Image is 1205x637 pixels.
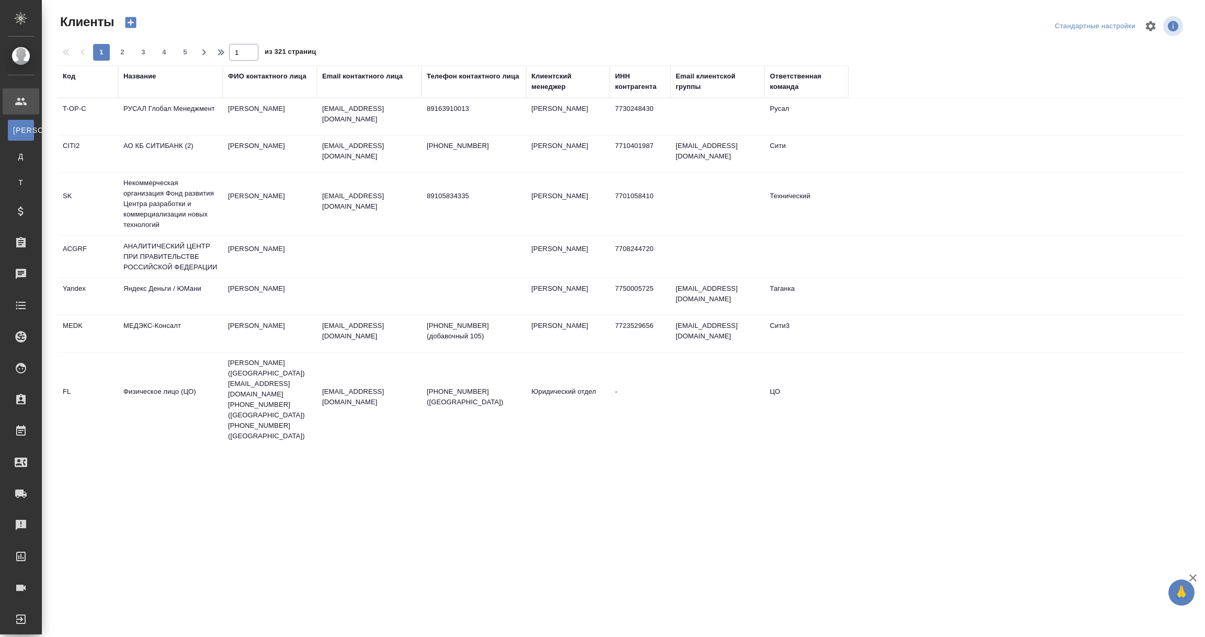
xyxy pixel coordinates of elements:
[670,135,765,172] td: [EMAIL_ADDRESS][DOMAIN_NAME]
[118,14,143,31] button: Создать
[8,120,34,141] a: [PERSON_NAME]
[13,125,29,135] span: [PERSON_NAME]
[322,191,416,212] p: [EMAIL_ADDRESS][DOMAIN_NAME]
[223,278,317,315] td: [PERSON_NAME]
[1173,582,1190,604] span: 🙏
[526,381,610,418] td: Юридический отдел
[123,71,156,82] div: Название
[58,315,118,352] td: MEDK
[670,278,765,315] td: [EMAIL_ADDRESS][DOMAIN_NAME]
[13,177,29,188] span: Т
[427,141,521,151] p: [PHONE_NUMBER]
[322,386,416,407] p: [EMAIL_ADDRESS][DOMAIN_NAME]
[322,104,416,124] p: [EMAIL_ADDRESS][DOMAIN_NAME]
[177,44,194,61] button: 5
[610,238,670,275] td: 7708244720
[1052,18,1138,35] div: split button
[427,321,521,342] p: [PHONE_NUMBER] (добавочный 105)
[765,278,848,315] td: Таганка
[114,47,131,58] span: 2
[118,315,223,352] td: МЕДЭКС-Консалт
[427,104,521,114] p: 89163910013
[526,315,610,352] td: [PERSON_NAME]
[156,44,173,61] button: 4
[223,98,317,135] td: [PERSON_NAME]
[770,71,843,92] div: Ответственная команда
[118,98,223,135] td: РУСАЛ Глобал Менеджмент
[58,238,118,275] td: ACGRF
[427,71,519,82] div: Телефон контактного лица
[223,315,317,352] td: [PERSON_NAME]
[610,135,670,172] td: 7710401987
[223,135,317,172] td: [PERSON_NAME]
[13,151,29,162] span: Д
[114,44,131,61] button: 2
[135,47,152,58] span: 3
[610,186,670,222] td: 7701058410
[610,315,670,352] td: 7723529656
[765,135,848,172] td: Сити
[322,141,416,162] p: [EMAIL_ADDRESS][DOMAIN_NAME]
[135,44,152,61] button: 3
[58,381,118,418] td: FL
[526,135,610,172] td: [PERSON_NAME]
[177,47,194,58] span: 5
[1138,14,1163,39] span: Настроить таблицу
[118,278,223,315] td: Яндекс Деньги / ЮМани
[118,173,223,235] td: Некоммерческая организация Фонд развития Центра разработки и коммерциализации новых технологий
[1168,579,1195,606] button: 🙏
[765,186,848,222] td: Технический
[8,146,34,167] a: Д
[765,98,848,135] td: Русал
[118,135,223,172] td: АО КБ СИТИБАНК (2)
[58,14,114,30] span: Клиенты
[265,45,316,61] span: из 321 страниц
[322,71,403,82] div: Email контактного лица
[58,98,118,135] td: T-OP-C
[531,71,605,92] div: Клиентский менеджер
[58,135,118,172] td: CITI2
[427,191,521,201] p: 89105834335
[765,315,848,352] td: Сити3
[223,238,317,275] td: [PERSON_NAME]
[526,98,610,135] td: [PERSON_NAME]
[676,71,759,92] div: Email клиентской группы
[322,321,416,342] p: [EMAIL_ADDRESS][DOMAIN_NAME]
[58,278,118,315] td: Yandex
[526,238,610,275] td: [PERSON_NAME]
[765,381,848,418] td: ЦО
[526,186,610,222] td: [PERSON_NAME]
[427,386,521,407] p: [PHONE_NUMBER] ([GEOGRAPHIC_DATA])
[228,71,306,82] div: ФИО контактного лица
[610,381,670,418] td: -
[670,315,765,352] td: [EMAIL_ADDRESS][DOMAIN_NAME]
[156,47,173,58] span: 4
[58,186,118,222] td: SK
[526,278,610,315] td: [PERSON_NAME]
[118,236,223,278] td: АНАЛИТИЧЕСКИЙ ЦЕНТР ПРИ ПРАВИТЕЛЬСТВЕ РОССИЙСКОЙ ФЕДЕРАЦИИ
[1163,16,1185,36] span: Посмотреть информацию
[615,71,665,92] div: ИНН контрагента
[610,278,670,315] td: 7750005725
[63,71,75,82] div: Код
[610,98,670,135] td: 7730248430
[223,186,317,222] td: [PERSON_NAME]
[118,381,223,418] td: Физическое лицо (ЦО)
[8,172,34,193] a: Т
[223,352,317,447] td: [PERSON_NAME] ([GEOGRAPHIC_DATA]) [EMAIL_ADDRESS][DOMAIN_NAME] [PHONE_NUMBER] ([GEOGRAPHIC_DATA])...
